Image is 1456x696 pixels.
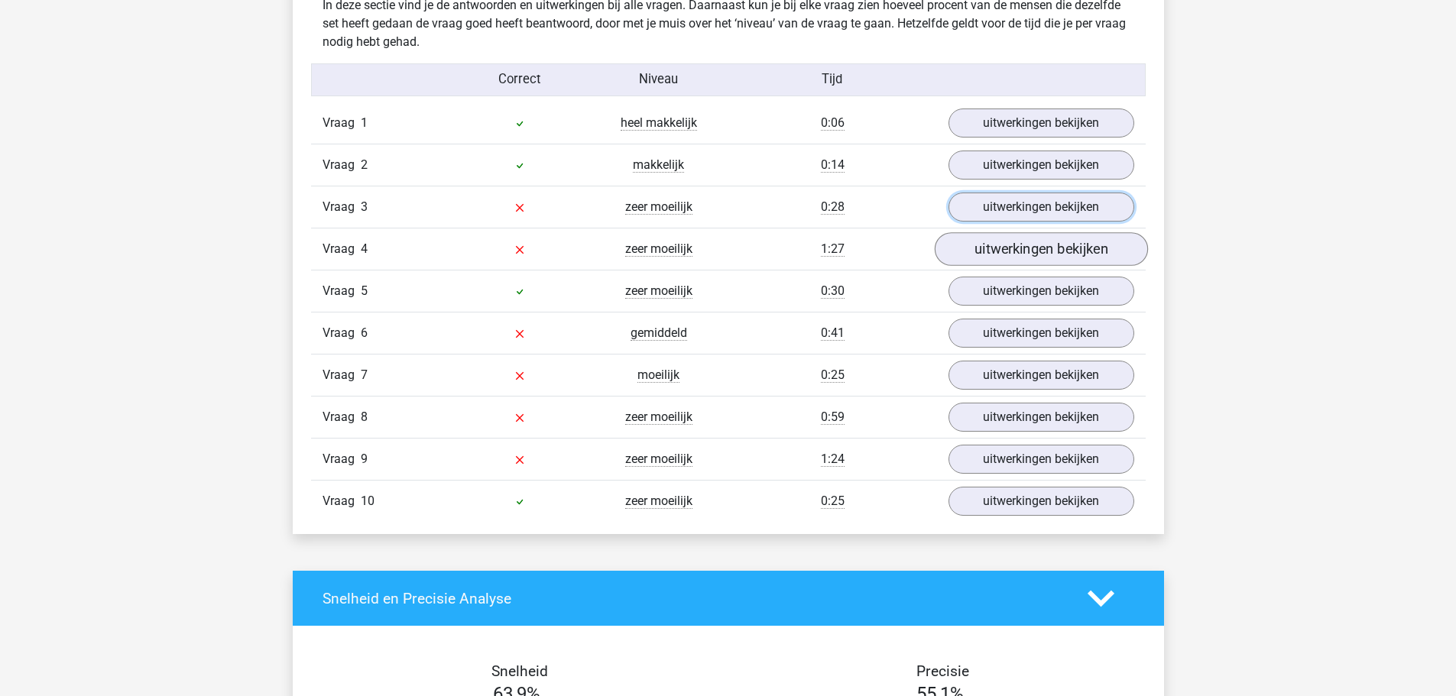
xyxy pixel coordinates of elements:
span: zeer moeilijk [625,410,692,425]
span: Vraag [323,114,361,132]
span: Vraag [323,408,361,426]
span: zeer moeilijk [625,494,692,509]
div: Niveau [589,70,728,89]
a: uitwerkingen bekijken [949,193,1134,222]
span: 1 [361,115,368,130]
div: Tijd [728,70,936,89]
span: 0:30 [821,283,845,299]
span: 1:24 [821,452,845,467]
a: uitwerkingen bekijken [949,151,1134,180]
a: uitwerkingen bekijken [949,277,1134,306]
span: gemiddeld [631,325,687,341]
a: uitwerkingen bekijken [949,108,1134,138]
span: Vraag [323,240,361,258]
span: Vraag [323,366,361,384]
span: zeer moeilijk [625,199,692,215]
span: zeer moeilijk [625,452,692,467]
span: 10 [361,494,375,508]
a: uitwerkingen bekijken [949,487,1134,516]
a: uitwerkingen bekijken [949,361,1134,390]
span: 7 [361,367,368,382]
a: uitwerkingen bekijken [934,233,1147,267]
span: 0:41 [821,325,845,341]
h4: Snelheid [323,662,717,680]
span: 8 [361,410,368,424]
span: Vraag [323,156,361,174]
span: zeer moeilijk [625,283,692,299]
span: 2 [361,157,368,172]
span: zeer moeilijk [625,241,692,257]
span: moeilijk [637,367,679,383]
span: Vraag [323,282,361,300]
span: 5 [361,283,368,298]
span: Vraag [323,198,361,216]
span: 0:28 [821,199,845,215]
span: Vraag [323,324,361,342]
span: Vraag [323,450,361,468]
span: 3 [361,199,368,214]
span: makkelijk [633,157,684,173]
span: 4 [361,241,368,256]
span: 9 [361,452,368,466]
span: 6 [361,325,368,340]
h4: Snelheid en Precisie Analyse [323,590,1065,607]
h4: Precisie [746,662,1140,680]
a: uitwerkingen bekijken [949,445,1134,474]
span: 0:59 [821,410,845,425]
span: 1:27 [821,241,845,257]
span: Vraag [323,492,361,510]
a: uitwerkingen bekijken [949,319,1134,348]
span: 0:14 [821,157,845,173]
span: heel makkelijk [621,115,697,131]
span: 0:25 [821,494,845,509]
div: Correct [450,70,589,89]
span: 0:06 [821,115,845,131]
span: 0:25 [821,367,845,383]
a: uitwerkingen bekijken [949,403,1134,432]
